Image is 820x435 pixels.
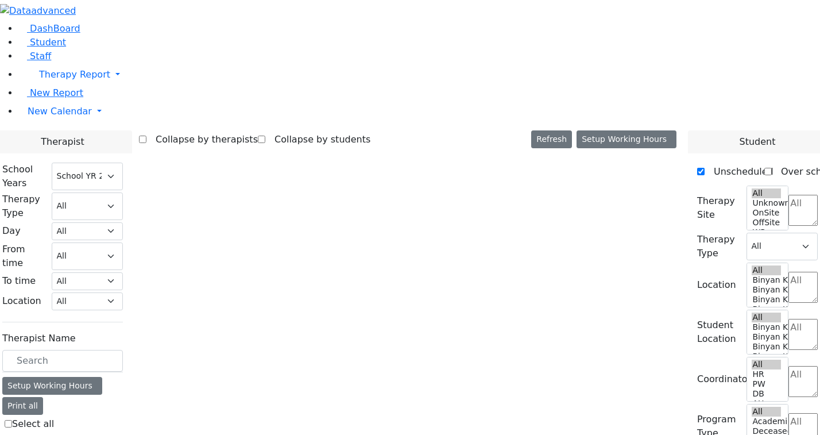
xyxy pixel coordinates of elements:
label: Day [2,224,21,238]
span: Therapist [41,135,84,149]
option: Binyan Klein 3 [752,295,782,305]
label: To time [2,274,36,288]
label: Coordinator [697,372,751,386]
textarea: Search [788,195,818,226]
span: Therapy Report [39,69,110,80]
option: Binyan Klein 4 [752,332,782,342]
option: Binyan Klein 3 [752,342,782,352]
option: DB [752,389,782,399]
a: Therapy Report [18,63,820,86]
option: PW [752,379,782,389]
option: Academic Support [752,417,782,426]
span: New Report [30,87,83,98]
option: Binyan Klein 4 [752,285,782,295]
input: Search [2,350,123,372]
label: Select all [12,417,54,431]
textarea: Search [788,366,818,397]
label: Collapse by therapists [146,130,258,149]
a: Student [18,37,66,48]
label: Collapse by students [265,130,370,149]
option: OffSite [752,218,782,228]
a: DashBoard [18,23,80,34]
option: Binyan Klein 2 [752,305,782,314]
a: New Calendar [18,100,820,123]
option: All [752,407,782,417]
label: Therapy Type [697,233,740,260]
option: All [752,265,782,275]
label: From time [2,242,45,270]
a: New Report [18,87,83,98]
button: Refresh [531,130,572,148]
option: All [752,313,782,322]
button: Setup Working Hours [577,130,676,148]
option: Unknown [752,198,782,208]
option: AH [752,399,782,409]
label: Therapist Name [2,332,76,345]
label: Therapy Site [697,194,740,222]
div: Setup Working Hours [2,377,102,395]
option: Binyan Klein 5 [752,275,782,285]
textarea: Search [788,272,818,303]
span: Student [740,135,776,149]
textarea: Search [788,319,818,350]
span: Student [30,37,66,48]
label: Student Location [697,318,740,346]
option: All [752,360,782,369]
option: OnSite [752,208,782,218]
span: Staff [30,51,51,61]
a: Staff [18,51,51,61]
button: Print all [2,397,43,415]
label: Location [697,278,736,292]
option: All [752,188,782,198]
option: Binyan Klein 5 [752,322,782,332]
option: HR [752,369,782,379]
span: New Calendar [28,106,92,117]
option: Binyan Klein 2 [752,352,782,361]
label: Location [2,294,41,308]
label: Therapy Type [2,193,45,220]
label: School Years [2,163,45,190]
span: DashBoard [30,23,80,34]
option: WP [752,228,782,237]
label: Unscheduled [705,163,773,181]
